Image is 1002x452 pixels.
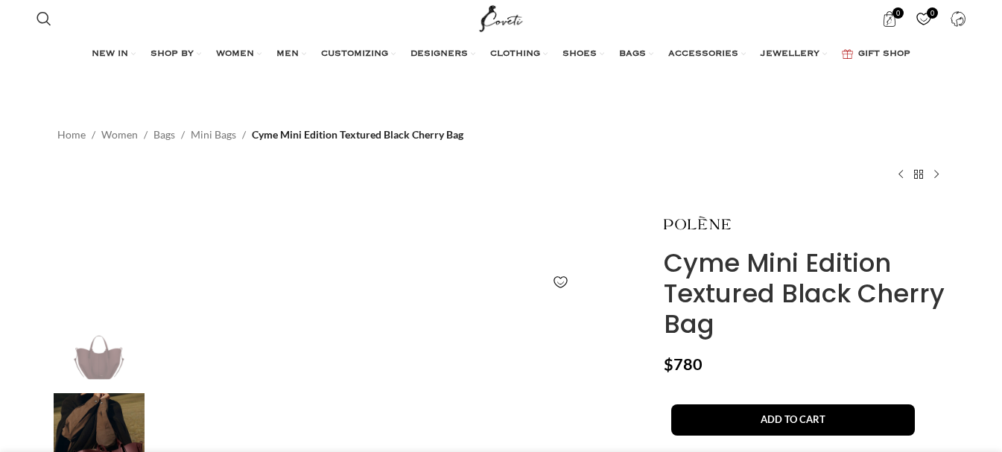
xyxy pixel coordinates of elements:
[410,48,468,60] span: DESIGNERS
[664,354,703,374] bdi: 780
[842,49,853,59] img: GiftBag
[892,7,904,19] span: 0
[562,39,604,69] a: SHOES
[101,127,138,143] a: Women
[252,127,463,143] span: Cyme Mini Edition Textured Black Cherry Bag
[476,11,526,24] a: Site logo
[276,48,299,60] span: MEN
[216,39,261,69] a: WOMEN
[761,48,819,60] span: JEWELLERY
[490,39,548,69] a: CLOTHING
[150,39,201,69] a: SHOP BY
[619,48,646,60] span: BAGS
[191,127,236,143] a: Mini Bags
[562,48,597,60] span: SHOES
[664,206,731,241] img: Polene
[874,4,904,34] a: 0
[57,127,463,143] nav: Breadcrumb
[92,39,136,69] a: NEW IN
[671,404,915,436] button: Add to cart
[619,39,653,69] a: BAGS
[858,48,910,60] span: GIFT SHOP
[668,39,746,69] a: ACCESSORIES
[321,39,396,69] a: CUSTOMIZING
[908,4,939,34] a: 0
[892,165,910,183] a: Previous product
[54,299,145,386] img: Polene
[668,48,738,60] span: ACCESSORIES
[150,48,194,60] span: SHOP BY
[664,248,945,339] h1: Cyme Mini Edition Textured Black Cherry Bag
[927,7,938,19] span: 0
[761,39,827,69] a: JEWELLERY
[664,354,673,374] span: $
[842,39,910,69] a: GIFT SHOP
[908,4,939,34] div: My Wishlist
[57,127,86,143] a: Home
[928,165,945,183] a: Next product
[276,39,306,69] a: MEN
[29,4,59,34] a: Search
[153,127,175,143] a: Bags
[410,39,475,69] a: DESIGNERS
[490,48,540,60] span: CLOTHING
[321,48,388,60] span: CUSTOMIZING
[216,48,254,60] span: WOMEN
[92,48,128,60] span: NEW IN
[29,39,974,69] div: Main navigation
